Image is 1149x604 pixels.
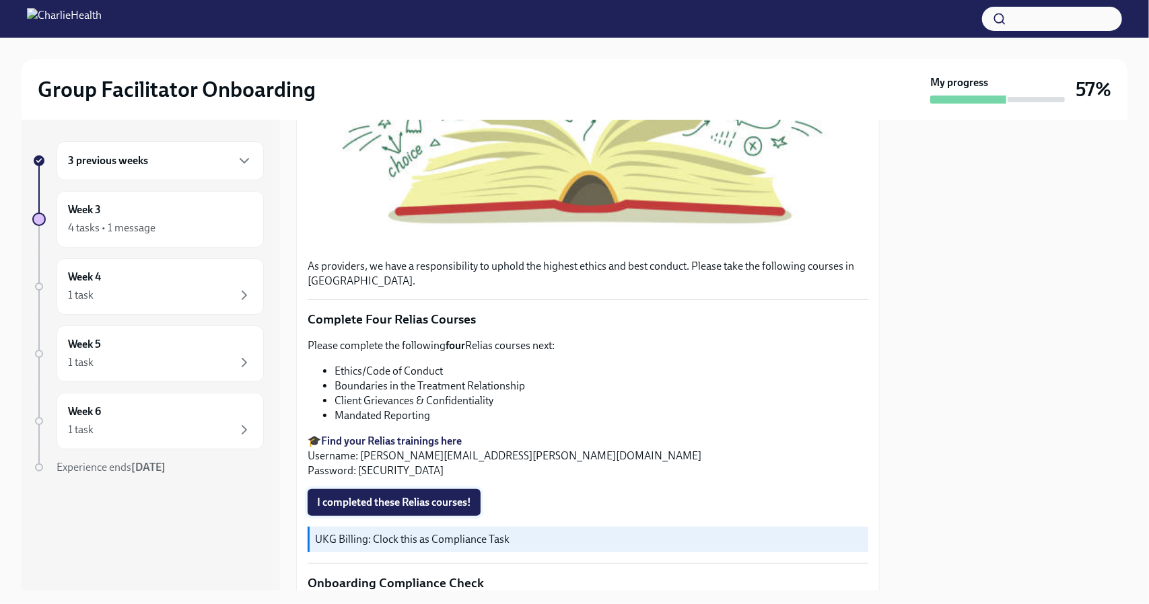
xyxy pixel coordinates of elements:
[321,435,462,447] a: Find your Relias trainings here
[308,338,868,353] p: Please complete the following Relias courses next:
[308,311,868,328] p: Complete Four Relias Courses
[335,393,868,408] li: Client Grievances & Confidentiality
[68,270,101,285] h6: Week 4
[32,326,264,382] a: Week 51 task
[68,404,101,419] h6: Week 6
[68,202,101,217] h6: Week 3
[68,288,94,303] div: 1 task
[38,76,316,103] h2: Group Facilitator Onboarding
[930,75,988,90] strong: My progress
[68,422,94,437] div: 1 task
[317,496,471,509] span: I completed these Relias courses!
[308,434,868,478] p: 🎓 Username: [PERSON_NAME][EMAIL_ADDRESS][PERSON_NAME][DOMAIN_NAME] Password: [SECURITY_DATA]
[68,337,101,352] h6: Week 5
[335,379,868,393] li: Boundaries in the Treatment Relationship
[68,221,155,235] div: 4 tasks • 1 message
[68,153,148,168] h6: 3 previous weeks
[335,408,868,423] li: Mandated Reporting
[446,339,465,352] strong: four
[57,461,166,474] span: Experience ends
[308,574,868,592] p: Onboarding Compliance Check
[308,489,481,516] button: I completed these Relias courses!
[308,259,868,289] p: As providers, we have a responsibility to uphold the highest ethics and best conduct. Please take...
[32,393,264,449] a: Week 61 task
[335,364,868,379] li: Ethics/Code of Conduct
[27,8,102,30] img: CharlieHealth
[32,191,264,248] a: Week 34 tasks • 1 message
[315,532,863,547] p: UKG Billing: Clock this as Compliance Task
[32,258,264,315] a: Week 41 task
[131,461,166,474] strong: [DATE]
[1076,77,1111,102] h3: 57%
[68,355,94,370] div: 1 task
[57,141,264,180] div: 3 previous weeks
